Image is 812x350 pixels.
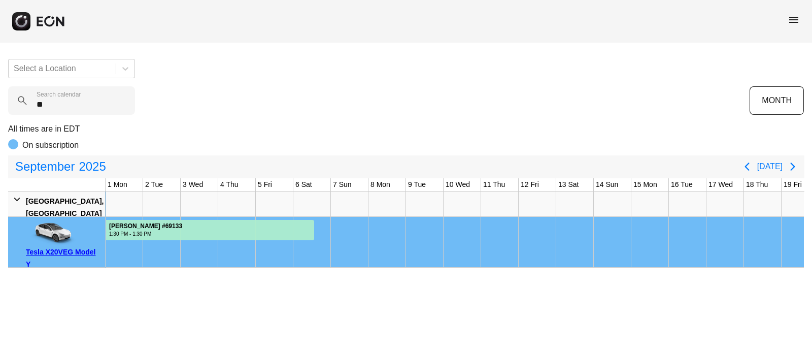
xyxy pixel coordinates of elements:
[706,178,735,191] div: 17 Wed
[481,178,507,191] div: 11 Thu
[109,230,182,238] div: 1:30 PM - 1:30 PM
[181,178,205,191] div: 3 Wed
[8,123,804,135] p: All times are in EDT
[788,14,800,26] span: menu
[26,195,104,219] div: [GEOGRAPHIC_DATA], [GEOGRAPHIC_DATA]
[109,222,182,230] div: [PERSON_NAME] #69133
[631,178,659,191] div: 15 Mon
[106,178,129,191] div: 1 Mon
[750,86,804,115] button: MONTH
[783,156,803,177] button: Next page
[757,157,783,176] button: [DATE]
[22,139,79,151] p: On subscription
[331,178,354,191] div: 7 Sun
[368,178,392,191] div: 8 Mon
[669,178,695,191] div: 16 Tue
[26,220,77,246] img: car
[444,178,472,191] div: 10 Wed
[77,156,108,177] span: 2025
[293,178,314,191] div: 6 Sat
[744,178,770,191] div: 18 Thu
[37,90,81,99] label: Search calendar
[13,156,77,177] span: September
[556,178,581,191] div: 13 Sat
[737,156,757,177] button: Previous page
[519,178,541,191] div: 12 Fri
[106,217,315,240] div: Rented for 30 days by Charles Dean Current status is rental
[218,178,241,191] div: 4 Thu
[782,178,804,191] div: 19 Fri
[143,178,165,191] div: 2 Tue
[594,178,620,191] div: 14 Sun
[406,178,428,191] div: 9 Tue
[256,178,274,191] div: 5 Fri
[26,246,101,270] div: Tesla X20VEG Model Y
[9,156,112,177] button: September2025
